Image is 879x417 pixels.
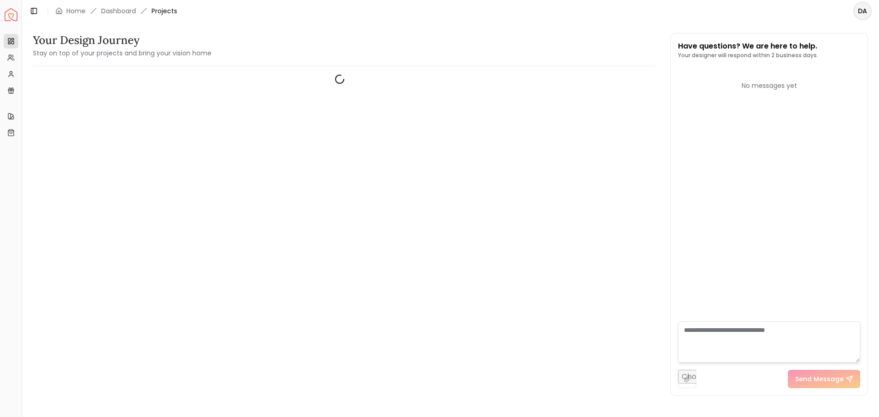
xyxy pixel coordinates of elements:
[66,6,86,16] a: Home
[5,8,17,21] a: Spacejoy
[152,6,177,16] span: Projects
[5,8,17,21] img: Spacejoy Logo
[678,81,860,90] div: No messages yet
[853,2,872,20] button: DA
[854,3,871,19] span: DA
[678,52,818,59] p: Your designer will respond within 2 business days.
[678,41,818,52] p: Have questions? We are here to help.
[33,33,212,48] h3: Your Design Journey
[101,6,136,16] a: Dashboard
[55,6,177,16] nav: breadcrumb
[33,49,212,58] small: Stay on top of your projects and bring your vision home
